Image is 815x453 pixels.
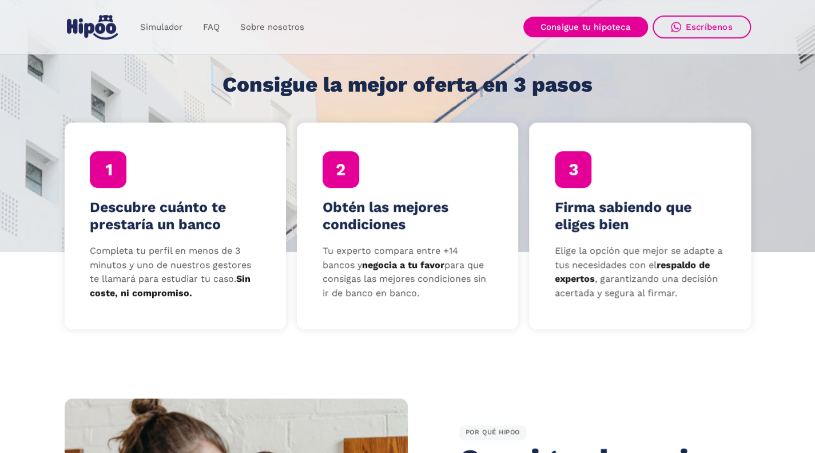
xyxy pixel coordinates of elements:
[90,273,251,298] strong: Sin coste, ni compromiso.
[222,73,593,96] h1: Consigue la mejor oferta en 3 pasos
[686,22,733,32] div: Escríbenos
[459,426,527,440] div: POR QUÉ HIPOO
[323,244,493,301] p: Tu experto compara entre +14 bancos y para que consigas las mejores condiciones sin ir de banco e...
[130,16,193,38] a: Simulador
[323,199,493,233] h4: Obtén las mejores condiciones
[193,16,230,38] a: FAQ
[523,17,648,37] a: Consigue tu hipoteca
[653,15,751,38] a: Escríbenos
[90,244,260,301] p: Completa tu perfil en menos de 3 minutos y uno de nuestros gestores te llamará para estudiar tu c...
[90,199,260,233] h4: Descubre cuánto te prestaría un banco
[230,16,315,38] a: Sobre nosotros
[555,244,725,301] p: Elige la opción que mejor se adapte a tus necesidades con el , garantizando una decisión acertada...
[65,10,121,44] a: home
[362,259,444,270] strong: negocia a tu favor
[555,199,725,233] h4: Firma sabiendo que eliges bien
